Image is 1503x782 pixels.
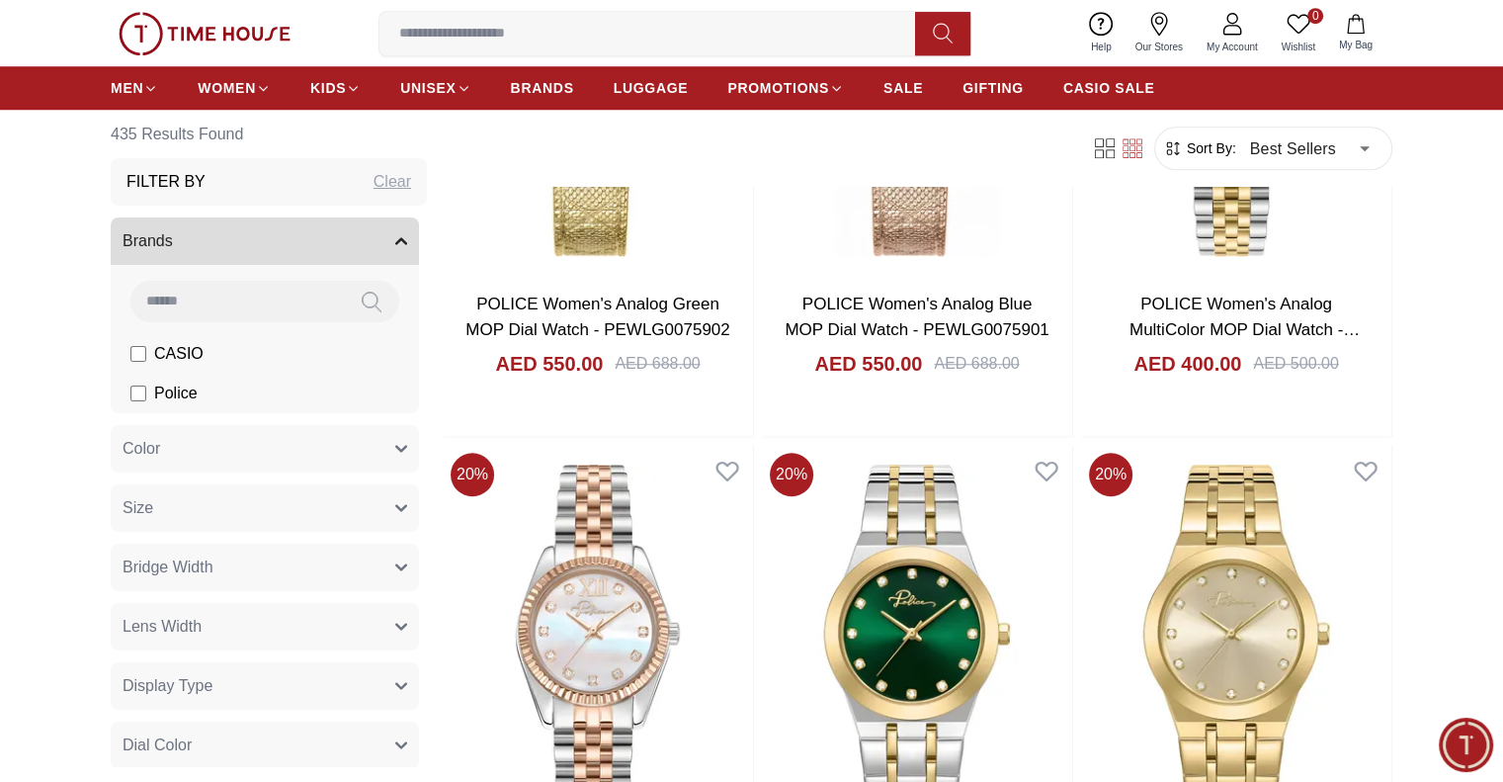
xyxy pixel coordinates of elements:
span: Size [123,496,153,520]
a: KIDS [310,70,361,106]
a: POLICE Women's Analog MultiColor MOP Dial Watch - PEWLG0075804 [1129,295,1360,364]
a: UNISEX [400,70,470,106]
button: My Bag [1327,10,1384,56]
button: Lens Width [111,603,419,651]
span: Bridge Width [123,556,213,579]
div: AED 688.00 [615,352,700,376]
span: PROMOTIONS [727,78,829,98]
a: PROMOTIONS [727,70,844,106]
span: 20 % [770,453,813,496]
span: Lens Width [123,615,202,639]
a: CASIO SALE [1063,70,1155,106]
button: Color [111,425,419,473]
a: Our Stores [1124,8,1195,58]
span: 20 % [1089,453,1132,496]
button: Size [111,484,419,532]
span: Sort By: [1183,138,1236,158]
span: My Account [1199,40,1266,54]
a: POLICE Women's Analog Green MOP Dial Watch - PEWLG0075902 [465,295,729,339]
h4: AED 400.00 [1133,350,1241,378]
span: Dial Color [123,734,192,757]
span: Color [123,437,160,461]
a: LUGGAGE [614,70,689,106]
button: Dial Color [111,722,419,769]
span: Display Type [123,674,212,698]
span: WOMEN [198,78,256,98]
a: GIFTING [962,70,1024,106]
span: UNISEX [400,78,456,98]
div: AED 500.00 [1253,352,1338,376]
a: Help [1079,8,1124,58]
span: CASIO SALE [1063,78,1155,98]
a: POLICE Women's Analog Blue MOP Dial Watch - PEWLG0075901 [785,295,1048,339]
span: Our Stores [1127,40,1191,54]
a: WOMEN [198,70,271,106]
span: Brands [123,229,173,253]
input: Police [130,386,146,401]
span: Wishlist [1274,40,1323,54]
span: Police [154,382,198,405]
span: Help [1083,40,1120,54]
button: Sort By: [1163,138,1236,158]
span: CASIO [154,342,204,366]
span: 20 % [451,453,494,496]
span: 0 [1307,8,1323,24]
h3: Filter By [126,170,206,194]
button: Display Type [111,662,419,710]
div: Clear [374,170,411,194]
span: KIDS [310,78,346,98]
span: My Bag [1331,38,1380,52]
img: ... [119,12,291,55]
span: GIFTING [962,78,1024,98]
a: BRANDS [511,70,574,106]
a: MEN [111,70,158,106]
h6: 435 Results Found [111,111,427,158]
span: BRANDS [511,78,574,98]
span: SALE [883,78,923,98]
h4: AED 550.00 [495,350,603,378]
span: LUGGAGE [614,78,689,98]
button: Bridge Width [111,544,419,591]
h4: AED 550.00 [814,350,922,378]
div: Chat Widget [1439,718,1493,772]
a: 0Wishlist [1270,8,1327,58]
button: Brands [111,217,419,265]
div: Best Sellers [1236,121,1383,176]
div: AED 688.00 [934,352,1019,376]
input: CASIO [130,346,146,362]
span: MEN [111,78,143,98]
a: SALE [883,70,923,106]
